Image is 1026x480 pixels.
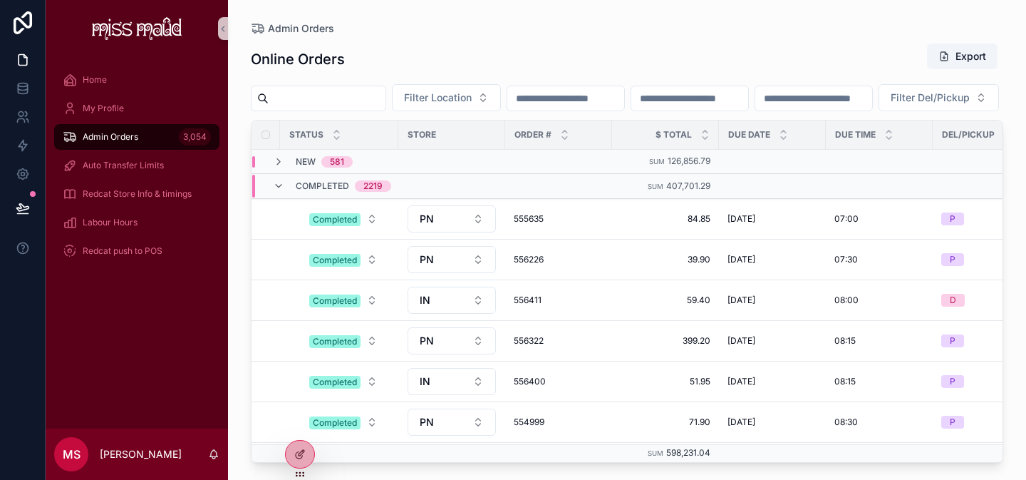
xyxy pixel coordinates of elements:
[297,205,390,233] a: Select Button
[83,103,124,114] span: My Profile
[727,417,755,428] span: [DATE]
[251,21,334,36] a: Admin Orders
[408,368,496,395] button: Select Button
[296,156,316,168] span: New
[834,254,858,265] span: 07:30
[298,206,389,232] button: Select Button
[407,408,497,436] a: Select Button
[420,252,434,267] span: PN
[834,417,858,428] span: 08:30
[404,91,472,105] span: Filter Location
[83,74,107,86] span: Home
[927,44,997,69] button: Export
[648,183,663,190] small: Sum
[942,129,995,141] span: Del/Pickup
[298,328,389,354] button: Select Button
[296,180,349,192] span: Completed
[298,287,389,313] button: Select Button
[54,238,219,264] a: Redcat push to POS
[621,254,710,265] span: 39.90
[298,409,389,435] button: Select Button
[621,417,710,428] a: 71.90
[330,156,344,168] div: 581
[83,188,192,200] span: Redcat Store Info & timings
[54,153,219,178] a: Auto Transfer Limits
[834,295,859,306] span: 08:00
[54,67,219,93] a: Home
[891,91,970,105] span: Filter Del/Pickup
[621,335,710,347] a: 399.20
[668,155,710,166] span: 126,856.79
[666,447,710,458] span: 598,231.04
[251,49,345,69] h1: Online Orders
[407,245,497,274] a: Select Button
[950,253,955,266] div: P
[727,254,817,265] a: [DATE]
[298,247,389,272] button: Select Button
[834,376,924,387] a: 08:15
[514,417,603,428] span: 554999
[83,160,164,171] span: Auto Transfer Limits
[514,213,603,225] span: 555635
[420,374,430,389] span: IN
[297,287,390,314] a: Select Button
[63,446,81,463] span: MS
[313,213,357,226] div: Completed
[420,212,434,226] span: PN
[727,376,755,387] span: [DATE]
[834,376,856,387] span: 08:15
[655,129,692,141] span: $ Total
[83,245,162,257] span: Redcat push to POS
[514,295,603,306] span: 556411
[649,158,665,165] small: Sum
[83,217,138,228] span: Labour Hours
[407,367,497,396] a: Select Button
[514,376,603,387] a: 556400
[727,417,817,428] a: [DATE]
[834,335,924,347] a: 08:15
[313,417,357,429] div: Completed
[408,246,496,273] button: Select Button
[297,327,390,354] a: Select Button
[727,376,817,387] a: [DATE]
[834,335,856,347] span: 08:15
[407,327,497,355] a: Select Button
[834,213,859,225] span: 07:00
[297,246,390,273] a: Select Button
[950,375,955,388] div: P
[727,213,817,225] a: [DATE]
[92,17,182,40] img: App logo
[834,295,924,306] a: 08:00
[420,415,434,429] span: PN
[297,409,390,436] a: Select Button
[363,180,383,192] div: 2219
[408,327,496,354] button: Select Button
[621,213,710,225] span: 84.85
[514,254,603,265] a: 556226
[46,57,228,282] div: scrollable content
[420,293,430,307] span: IN
[289,129,323,141] span: Status
[408,129,436,141] span: Store
[313,376,357,389] div: Completed
[407,205,497,233] a: Select Button
[950,335,955,347] div: P
[313,254,357,267] div: Completed
[313,295,357,307] div: Completed
[514,335,603,347] a: 556322
[313,335,357,348] div: Completed
[728,129,770,141] span: Due Date
[408,409,496,436] button: Select Button
[727,335,817,347] a: [DATE]
[54,124,219,150] a: Admin Orders3,054
[621,295,710,306] a: 59.40
[835,129,876,141] span: Due Time
[666,180,710,191] span: 407,701.29
[179,128,211,145] div: 3,054
[83,131,138,143] span: Admin Orders
[408,205,496,233] button: Select Button
[54,96,219,121] a: My Profile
